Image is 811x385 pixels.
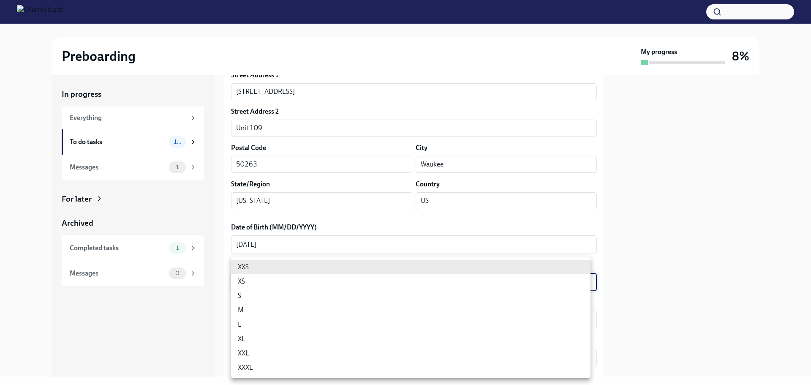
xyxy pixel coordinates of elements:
li: XXL [231,346,591,360]
li: XXXL [231,360,591,375]
li: M [231,303,591,317]
li: XS [231,274,591,289]
li: XXS [231,260,591,274]
li: S [231,289,591,303]
li: L [231,317,591,332]
li: XL [231,332,591,346]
